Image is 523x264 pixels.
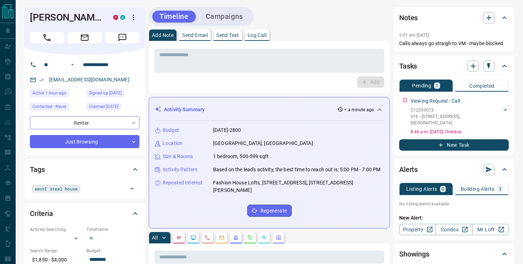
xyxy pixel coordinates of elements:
p: All [152,235,158,240]
a: Condos [435,224,472,235]
svg: Emails [219,235,224,241]
svg: Email Verified [39,77,44,82]
p: Pending [412,83,431,88]
p: No listing alerts available [399,201,509,207]
p: Repeated Interest [163,179,202,187]
button: Campaigns [199,11,250,22]
p: Activity Summary [164,106,205,113]
p: Listing Alerts [406,187,437,192]
p: Based on the lead's activity, the best time to reach out is: 5:00 PM - 7:00 PM [213,166,380,173]
h2: Alerts [399,164,418,175]
div: property.ca [113,15,118,20]
div: Tags [30,161,139,178]
span: Signed up [DATE] [89,90,122,97]
svg: Lead Browsing Activity [190,235,196,241]
p: < a minute ago [344,107,374,113]
p: [DATE]-2800 [213,126,241,134]
button: Timeline [152,11,196,22]
h2: Tags [30,164,44,175]
p: Fashion House Lofts, [STREET_ADDRESS], [STREET_ADDRESS][PERSON_NAME] [213,179,384,194]
p: Budget: [86,248,139,254]
p: 1 [435,83,438,88]
a: Mr.Loft [472,224,509,235]
a: [EMAIL_ADDRESS][DOMAIN_NAME] [49,77,130,82]
div: Sun Jan 27 2019 [86,89,139,99]
span: Claimed [DATE] [89,103,118,110]
div: Notes [399,9,509,26]
span: Call [30,32,64,43]
h2: Criteria [30,208,53,219]
svg: Calls [205,235,210,241]
p: Timeframe: [86,226,139,233]
svg: Listing Alerts [233,235,239,241]
p: Log Call [248,33,266,38]
span: sentE steal house [35,185,78,192]
div: Tasks [399,58,509,75]
div: Showings [399,246,509,263]
button: Open [68,60,77,69]
p: Location [163,140,183,147]
p: Send Text [216,33,239,38]
h2: Tasks [399,60,417,72]
a: Property [399,224,436,235]
p: Completed [469,83,495,88]
p: 8:46 p.m. [DATE] - Overdue [411,129,509,135]
p: Building Alerts [461,187,495,192]
button: Regenerate [247,205,292,217]
span: Active 1 hour ago [32,90,66,97]
p: Actively Searching: [30,226,83,233]
p: Viewing Request - Call [411,97,460,105]
p: C12330073 [411,107,502,113]
p: 5:01 am [DATE] [399,33,429,38]
p: 1 [499,187,502,192]
h2: Showings [399,248,429,260]
div: Sun Aug 27 2023 [86,103,139,113]
span: Email [68,32,102,43]
p: New Alert: [399,214,509,222]
svg: Opportunities [261,235,267,241]
p: Budget [163,126,179,134]
p: Calls always go straigh to VM - maybe blocked [399,40,509,47]
p: 1 bedroom, 500-599 sqft [213,153,269,160]
p: 0 [442,187,444,192]
div: Mon Aug 11 2025 [30,89,83,99]
svg: Agent Actions [276,235,281,241]
div: Criteria [30,205,139,222]
div: Renter [30,116,139,129]
p: Activity Pattern [163,166,197,173]
svg: Notes [176,235,182,241]
div: condos.ca [120,15,125,20]
p: Size & Rooms [163,153,193,160]
div: Just Browsing [30,135,139,148]
button: New Task [399,139,509,151]
h2: Notes [399,12,418,23]
span: Contacted - Never [32,103,67,110]
span: Message [105,32,139,43]
p: Send Email [182,33,208,38]
svg: Requests [247,235,253,241]
p: 916 - [STREET_ADDRESS] , [GEOGRAPHIC_DATA] [411,113,502,126]
div: Activity Summary< a minute ago [155,103,384,116]
p: Add Note [152,33,174,38]
p: [GEOGRAPHIC_DATA], [GEOGRAPHIC_DATA] [213,140,313,147]
div: Alerts [399,161,509,178]
h1: [PERSON_NAME] [30,12,102,23]
p: Search Range: [30,248,83,254]
div: C12330073916 - [STREET_ADDRESS],[GEOGRAPHIC_DATA] [411,106,509,128]
button: Open [127,184,137,194]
